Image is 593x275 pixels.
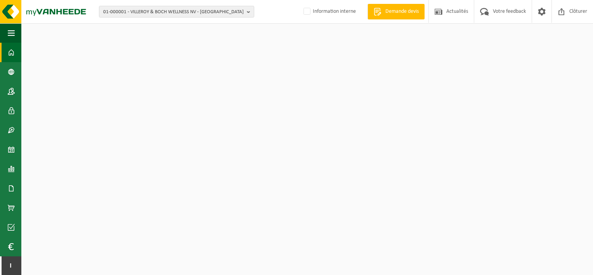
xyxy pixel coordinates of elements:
[99,6,254,17] button: 01-000001 - VILLEROY & BOCH WELLNESS NV - [GEOGRAPHIC_DATA]
[368,4,425,19] a: Demande devis
[302,6,356,17] label: Information interne
[383,8,421,16] span: Demande devis
[103,6,244,18] span: 01-000001 - VILLEROY & BOCH WELLNESS NV - [GEOGRAPHIC_DATA]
